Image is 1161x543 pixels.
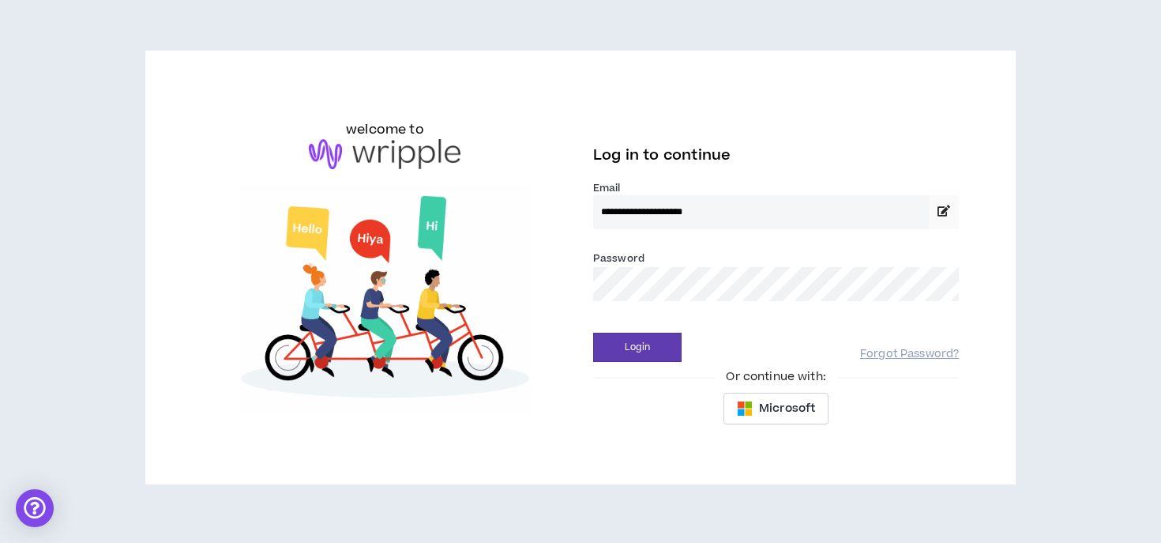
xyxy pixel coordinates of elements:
span: Log in to continue [593,145,731,165]
span: Or continue with: [715,368,836,386]
img: Welcome to Wripple [202,185,568,415]
img: logo-brand.png [309,139,460,169]
label: Password [593,251,644,266]
span: Microsoft [759,400,815,417]
button: Microsoft [723,393,828,424]
button: Login [593,333,682,362]
label: Email [593,181,959,195]
div: Open Intercom Messenger [16,489,54,527]
a: Forgot Password? [860,347,959,362]
h6: welcome to [346,120,424,139]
